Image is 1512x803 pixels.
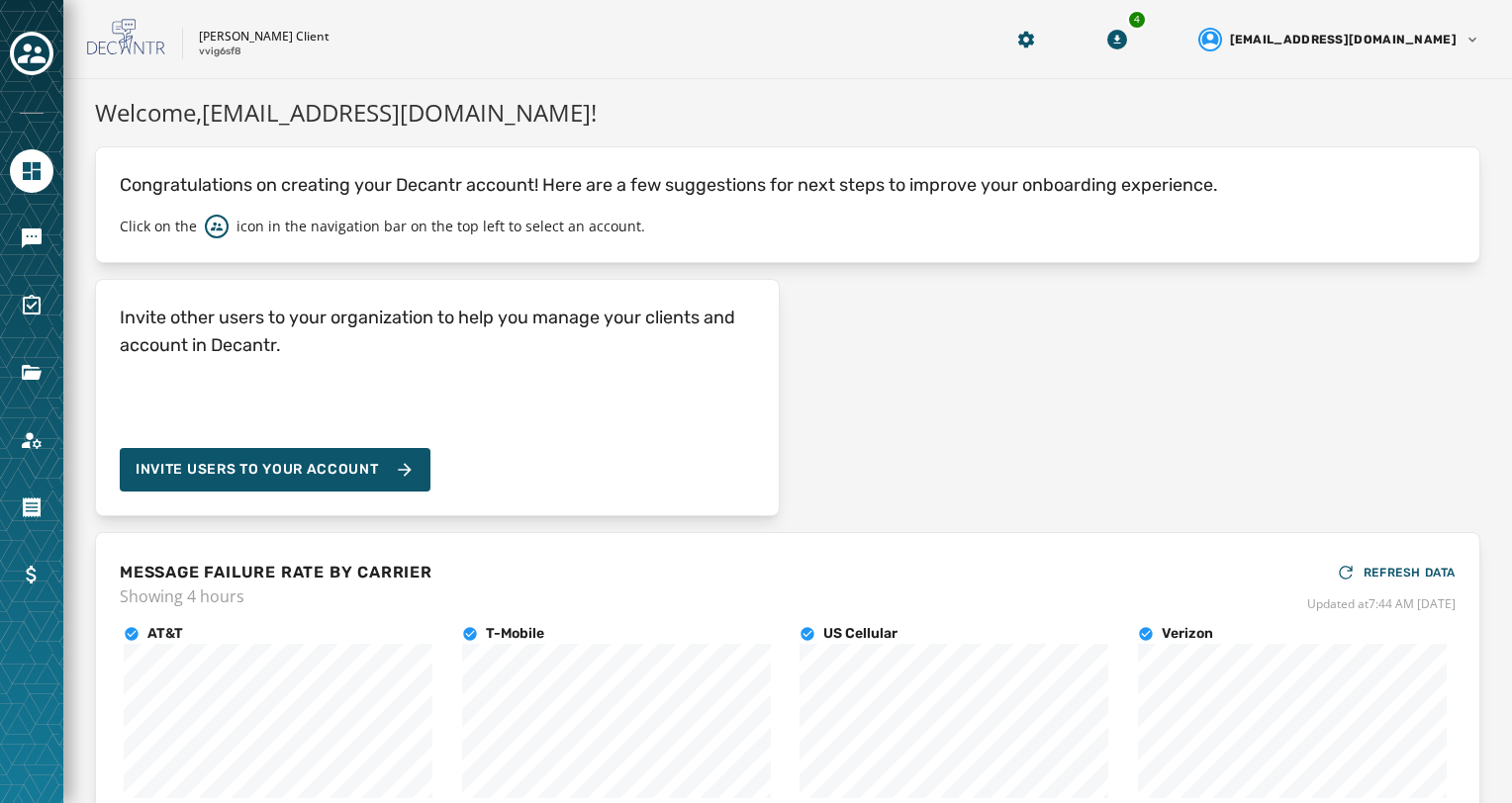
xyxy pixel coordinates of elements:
h4: AT&T [147,624,183,644]
a: Navigate to Messaging [10,217,53,260]
a: Navigate to Account [10,418,53,462]
h1: Welcome, [EMAIL_ADDRESS][DOMAIN_NAME] ! [95,95,1480,131]
p: Congratulations on creating your Decantr account! Here are a few suggestions for next steps to im... [120,171,1456,199]
span: REFRESH DATA [1364,565,1456,580]
button: Download Menu [1099,22,1135,57]
a: Navigate to Files [10,351,53,395]
p: [PERSON_NAME] Client [199,29,330,45]
button: Toggle account select drawer [10,32,53,75]
p: Click on the [120,217,197,236]
a: Navigate to Billing [10,553,53,596]
span: Updated at 7:44 AM [DATE] [1307,596,1456,612]
a: Navigate to Surveys [10,284,53,327]
button: Manage global settings [1008,22,1044,57]
a: Navigate to Home [10,149,53,193]
span: Showing 4 hours [120,584,432,608]
p: vvig6sf8 [199,45,241,59]
a: Navigate to Orders [10,486,53,529]
div: 4 [1127,10,1147,30]
span: Invite Users to your account [136,460,379,480]
span: [EMAIL_ADDRESS][DOMAIN_NAME] [1230,32,1457,47]
h4: T-Mobile [486,624,544,644]
h4: MESSAGE FAILURE RATE BY CARRIER [120,561,432,584]
p: icon in the navigation bar on the top left to select an account. [236,217,645,236]
button: User settings [1190,20,1488,59]
button: REFRESH DATA [1336,557,1456,588]
button: Invite Users to your account [120,448,430,491]
h4: Invite other users to your organization to help you manage your clients and account in Decantr. [120,304,755,359]
h4: Verizon [1162,624,1213,644]
h4: US Cellular [823,624,898,644]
